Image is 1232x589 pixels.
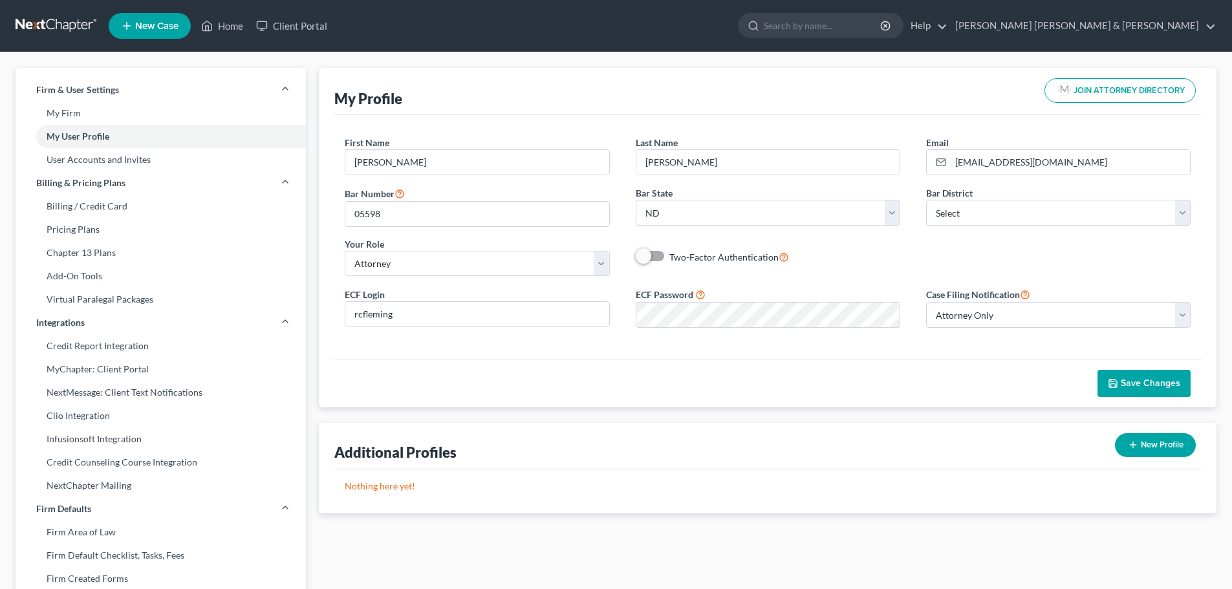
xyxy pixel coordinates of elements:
a: Help [904,14,947,37]
img: modern-attorney-logo-488310dd42d0e56951fffe13e3ed90e038bc441dd813d23dff0c9337a977f38e.png [1055,81,1074,100]
label: ECF Password [636,288,693,301]
a: My Firm [16,102,306,125]
span: Billing & Pricing Plans [36,177,125,189]
a: NextChapter Mailing [16,474,306,497]
label: Bar District [926,186,973,200]
button: New Profile [1115,433,1196,457]
span: New Case [135,21,178,31]
label: Bar Number [345,186,405,201]
span: Two-Factor Authentication [669,252,779,262]
button: Save Changes [1097,370,1191,397]
span: Integrations [36,316,85,329]
input: # [345,202,609,226]
span: Last Name [636,137,678,148]
a: MyChapter: Client Portal [16,358,306,381]
a: Firm Area of Law [16,520,306,544]
label: Bar State [636,186,673,200]
span: Firm & User Settings [36,83,119,96]
span: Email [926,137,949,148]
a: Virtual Paralegal Packages [16,288,306,311]
input: Enter ecf login... [345,302,609,327]
a: Integrations [16,311,306,334]
a: [PERSON_NAME] [PERSON_NAME] & [PERSON_NAME] [949,14,1216,37]
span: Save Changes [1121,378,1180,389]
a: Infusionsoft Integration [16,427,306,451]
a: Client Portal [250,14,334,37]
a: Credit Counseling Course Integration [16,451,306,474]
div: My Profile [334,89,402,108]
p: Nothing here yet! [345,480,1191,493]
input: Enter first name... [345,150,609,175]
input: Enter last name... [636,150,900,175]
a: Credit Report Integration [16,334,306,358]
a: My User Profile [16,125,306,148]
span: Your Role [345,239,384,250]
a: Add-On Tools [16,264,306,288]
a: Chapter 13 Plans [16,241,306,264]
label: ECF Login [345,288,385,301]
button: JOIN ATTORNEY DIRECTORY [1044,78,1196,103]
a: Home [195,14,250,37]
label: Case Filing Notification [926,286,1030,302]
span: First Name [345,137,389,148]
input: Enter email... [951,150,1190,175]
a: Clio Integration [16,404,306,427]
a: Billing & Pricing Plans [16,171,306,195]
a: NextMessage: Client Text Notifications [16,381,306,404]
span: JOIN ATTORNEY DIRECTORY [1074,87,1185,95]
div: Additional Profiles [334,443,457,462]
a: Firm & User Settings [16,78,306,102]
a: Billing / Credit Card [16,195,306,218]
a: Firm Default Checklist, Tasks, Fees [16,544,306,567]
a: Pricing Plans [16,218,306,241]
input: Search by name... [764,14,882,37]
a: User Accounts and Invites [16,148,306,171]
span: Firm Defaults [36,502,91,515]
a: Firm Defaults [16,497,306,520]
